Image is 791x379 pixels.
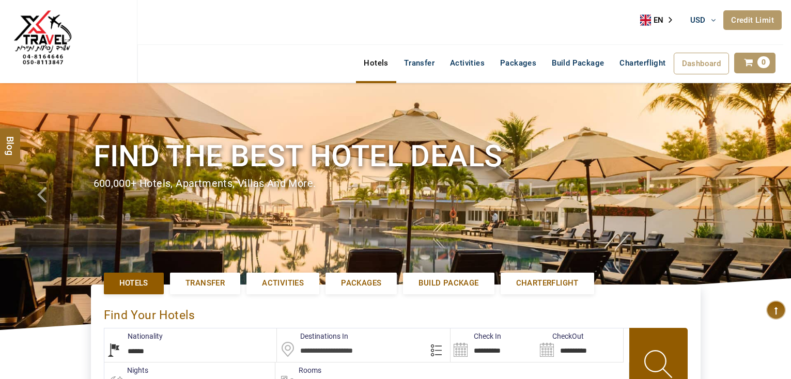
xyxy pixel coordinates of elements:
a: Charterflight [612,53,673,73]
label: Destinations In [277,331,348,341]
span: Blog [4,136,17,145]
div: 600,000+ hotels, apartments, villas and more. [94,176,698,191]
label: Rooms [275,365,321,375]
label: Nationality [104,331,163,341]
input: Search [451,328,537,362]
a: Hotels [104,273,164,294]
a: Charterflight [501,273,594,294]
span: Dashboard [682,59,721,68]
a: Credit Limit [723,10,782,30]
a: Activities [442,53,492,73]
span: Charterflight [516,278,579,289]
a: Build Package [403,273,494,294]
span: USD [690,15,706,25]
span: Charterflight [619,58,665,68]
aside: Language selected: English [640,12,679,28]
a: Activities [246,273,319,294]
span: Hotels [119,278,148,289]
span: Transfer [185,278,225,289]
span: 0 [757,56,770,68]
div: Find Your Hotels [104,297,688,328]
span: Packages [341,278,381,289]
span: Activities [262,278,304,289]
label: nights [104,365,148,375]
a: Packages [325,273,397,294]
a: Transfer [396,53,442,73]
div: Language [640,12,679,28]
h1: Find the best hotel deals [94,137,698,176]
a: EN [640,12,679,28]
label: Check In [451,331,501,341]
input: Search [537,328,623,362]
a: 0 [734,53,776,73]
a: Hotels [356,53,396,73]
a: Build Package [544,53,612,73]
span: Build Package [418,278,478,289]
a: Packages [492,53,544,73]
img: The Royal Line Holidays [8,5,77,74]
a: Transfer [170,273,240,294]
label: CheckOut [537,331,584,341]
